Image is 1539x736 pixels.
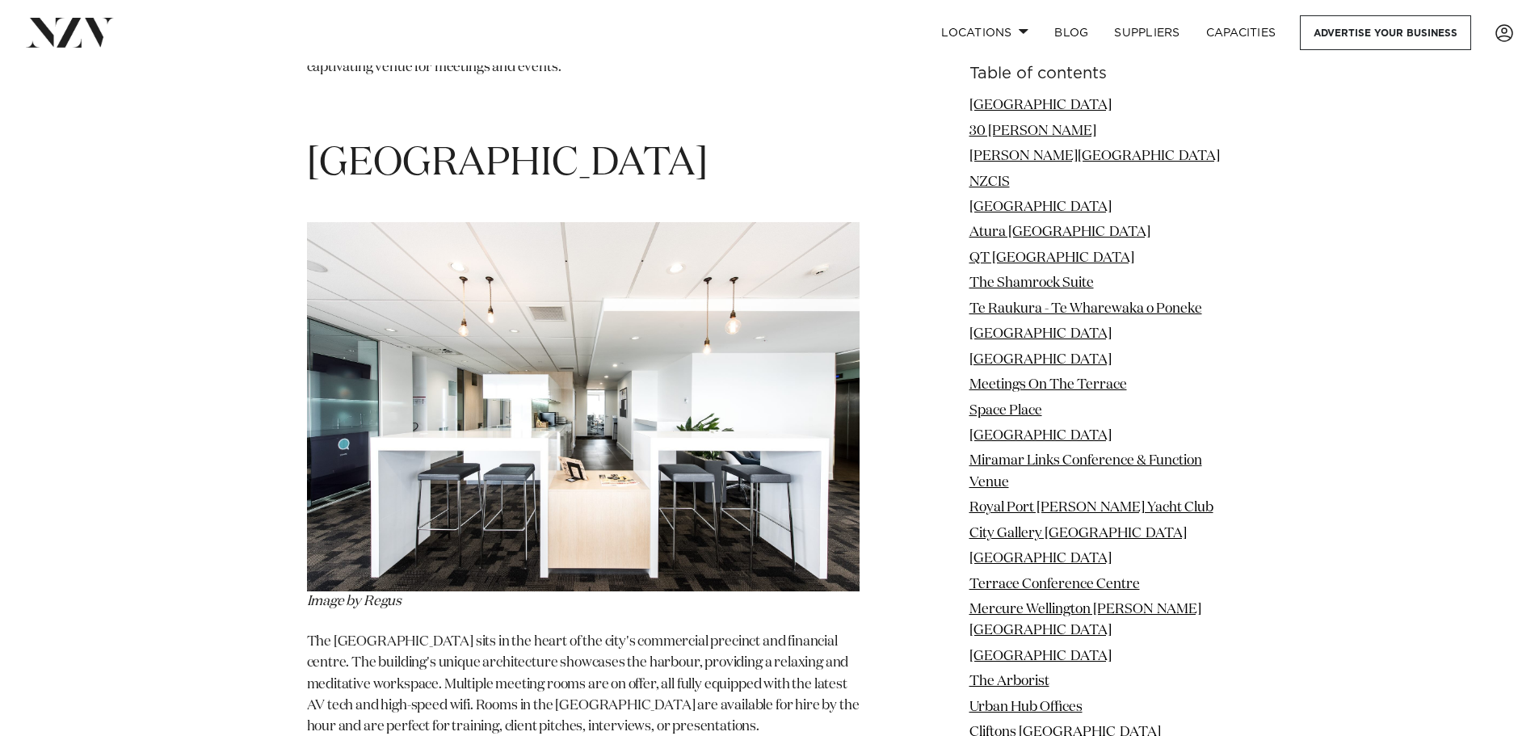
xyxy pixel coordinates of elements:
[969,352,1112,366] a: [GEOGRAPHIC_DATA]
[969,65,1233,82] h6: Table of contents
[969,302,1202,316] a: Te Raukura - Te Wharewaka o Poneke
[1300,15,1471,50] a: Advertise your business
[26,18,114,47] img: nzv-logo.png
[307,595,402,608] em: Image by Regus
[969,175,1010,188] a: NZCIS
[969,675,1049,688] a: The Arborist
[969,403,1042,417] a: Space Place
[969,327,1112,341] a: [GEOGRAPHIC_DATA]
[969,124,1096,137] a: 30 [PERSON_NAME]
[307,222,860,591] img: meeting, venue, wellington, hp, tower, anz, centre
[969,149,1220,163] a: [PERSON_NAME][GEOGRAPHIC_DATA]
[969,603,1201,637] a: Mercure Wellington [PERSON_NAME][GEOGRAPHIC_DATA]
[969,99,1112,112] a: [GEOGRAPHIC_DATA]
[969,251,1134,265] a: QT [GEOGRAPHIC_DATA]
[969,200,1112,214] a: [GEOGRAPHIC_DATA]
[969,577,1140,591] a: Terrace Conference Centre
[969,650,1112,663] a: [GEOGRAPHIC_DATA]
[969,526,1187,540] a: City Gallery [GEOGRAPHIC_DATA]
[969,552,1112,566] a: [GEOGRAPHIC_DATA]
[307,139,860,190] h1: [GEOGRAPHIC_DATA]
[969,700,1083,714] a: Urban Hub Offices
[1193,15,1289,50] a: Capacities
[969,225,1150,239] a: Atura [GEOGRAPHIC_DATA]
[1101,15,1192,50] a: SUPPLIERS
[1041,15,1101,50] a: BLOG
[928,15,1041,50] a: Locations
[969,276,1094,290] a: The Shamrock Suite
[969,501,1213,515] a: Royal Port [PERSON_NAME] Yacht Club
[969,378,1127,392] a: Meetings On The Terrace
[969,429,1112,443] a: [GEOGRAPHIC_DATA]
[969,454,1202,489] a: Miramar Links Conference & Function Venue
